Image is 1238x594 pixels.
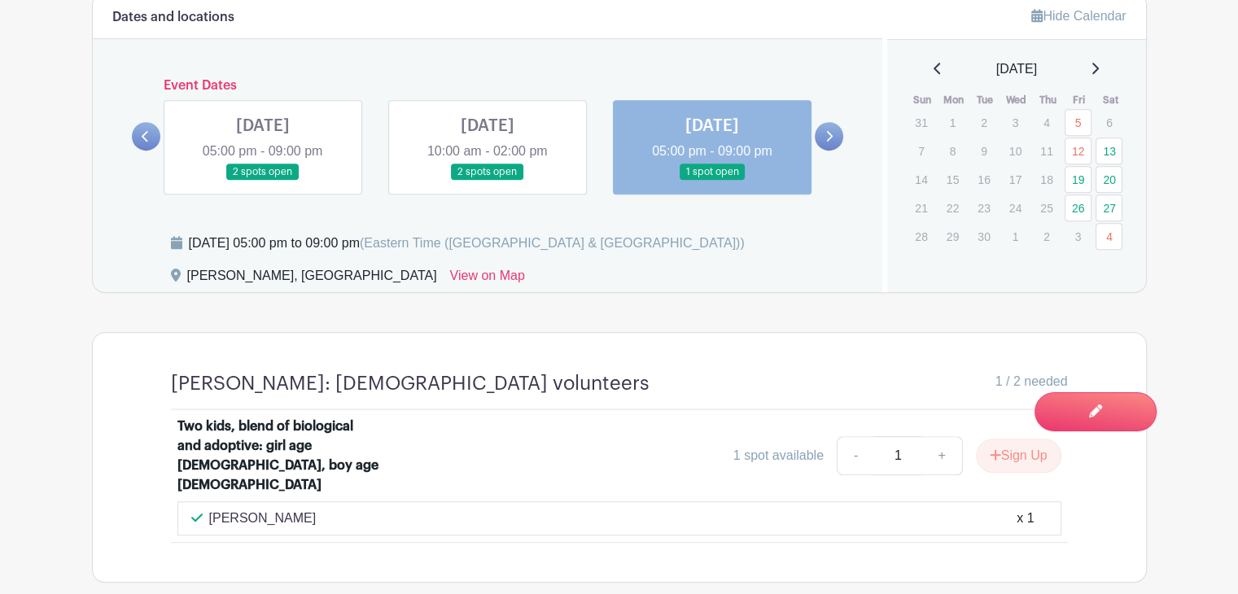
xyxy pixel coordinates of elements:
p: 1 [1002,224,1029,249]
span: (Eastern Time ([GEOGRAPHIC_DATA] & [GEOGRAPHIC_DATA])) [360,236,745,250]
a: 19 [1065,166,1091,193]
h4: [PERSON_NAME]: [DEMOGRAPHIC_DATA] volunteers [171,372,650,395]
p: 25 [1033,195,1060,221]
p: [PERSON_NAME] [209,509,317,528]
p: 4 [1033,110,1060,135]
p: 3 [1065,224,1091,249]
th: Tue [969,92,1001,108]
th: Wed [1001,92,1033,108]
a: 12 [1065,138,1091,164]
p: 30 [970,224,997,249]
a: Hide Calendar [1031,9,1126,23]
a: 20 [1096,166,1122,193]
div: 1 spot available [733,446,824,465]
a: View on Map [450,266,525,292]
p: 2 [970,110,997,135]
th: Mon [938,92,970,108]
button: Sign Up [976,439,1061,473]
a: + [921,436,962,475]
span: [DATE] [996,59,1037,79]
a: 27 [1096,194,1122,221]
a: 13 [1096,138,1122,164]
p: 28 [908,224,934,249]
p: 22 [939,195,966,221]
p: 16 [970,167,997,192]
p: 14 [908,167,934,192]
a: 4 [1096,223,1122,250]
th: Fri [1064,92,1096,108]
h6: Dates and locations [112,10,234,25]
span: 1 / 2 needed [995,372,1068,391]
a: 5 [1065,109,1091,136]
p: 18 [1033,167,1060,192]
p: 31 [908,110,934,135]
p: 7 [908,138,934,164]
div: [PERSON_NAME], [GEOGRAPHIC_DATA] [187,266,437,292]
p: 1 [939,110,966,135]
p: 9 [970,138,997,164]
a: - [837,436,874,475]
th: Thu [1032,92,1064,108]
p: 23 [970,195,997,221]
th: Sun [907,92,938,108]
p: 29 [939,224,966,249]
p: 3 [1002,110,1029,135]
div: x 1 [1017,509,1034,528]
p: 17 [1002,167,1029,192]
p: 2 [1033,224,1060,249]
a: 26 [1065,194,1091,221]
p: 21 [908,195,934,221]
p: 24 [1002,195,1029,221]
div: Two kids, blend of biological and adoptive: girl age [DEMOGRAPHIC_DATA], boy age [DEMOGRAPHIC_DATA] [177,417,379,495]
p: 8 [939,138,966,164]
p: 10 [1002,138,1029,164]
h6: Event Dates [160,78,816,94]
p: 15 [939,167,966,192]
p: 11 [1033,138,1060,164]
th: Sat [1095,92,1126,108]
div: [DATE] 05:00 pm to 09:00 pm [189,234,745,253]
p: 6 [1096,110,1122,135]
